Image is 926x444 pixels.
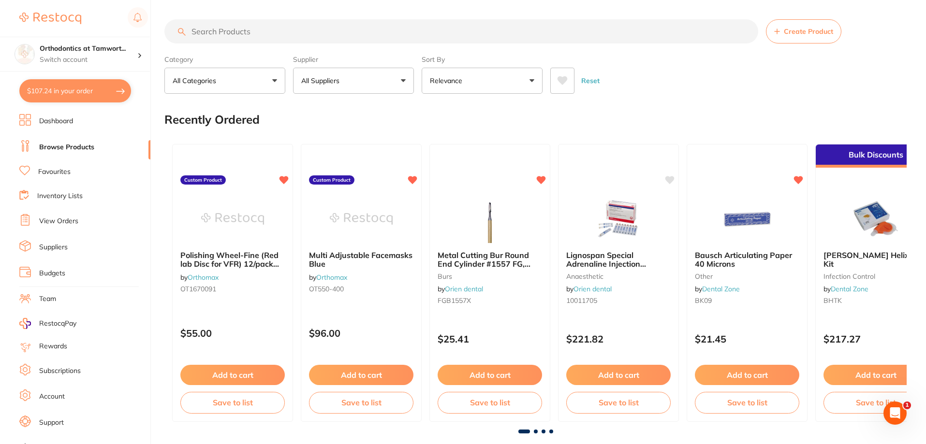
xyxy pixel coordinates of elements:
[180,365,285,385] button: Add to cart
[15,44,34,64] img: Orthodontics at Tamworth
[19,7,81,29] a: Restocq Logo
[438,272,542,280] small: burs
[293,68,414,94] button: All Suppliers
[422,68,543,94] button: Relevance
[188,273,219,282] a: Orthomax
[695,272,799,280] small: other
[316,273,347,282] a: Orthomax
[309,273,347,282] span: by
[566,365,671,385] button: Add to cart
[823,285,868,293] span: by
[180,273,219,282] span: by
[19,318,76,329] a: RestocqPay
[844,195,907,243] img: Browne Helix Test Kit
[566,392,671,413] button: Save to list
[164,55,285,64] label: Category
[566,272,671,280] small: anaesthetic
[309,365,413,385] button: Add to cart
[39,116,73,126] a: Dashboard
[438,333,542,344] p: $25.41
[566,285,612,293] span: by
[164,19,758,43] input: Search Products
[309,285,413,293] small: OT550-400
[19,318,31,329] img: RestocqPay
[784,28,833,35] span: Create Product
[422,55,543,64] label: Sort By
[587,195,650,243] img: Lignospan Special Adrenaline Injection Solution 2.2ml, Box of 100
[39,366,81,376] a: Subscriptions
[438,365,542,385] button: Add to cart
[39,319,76,329] span: RestocqPay
[39,243,68,252] a: Suppliers
[766,19,841,43] button: Create Product
[330,195,393,243] img: Multi Adjustable Facemasks Blue
[566,297,671,304] small: 10011705
[566,251,671,269] b: Lignospan Special Adrenaline Injection Solution 2.2ml, Box of 100
[430,76,466,86] p: Relevance
[19,79,131,102] button: $107.24 in your order
[164,113,260,127] h2: Recently Ordered
[695,365,799,385] button: Add to cart
[702,285,740,293] a: Dental Zone
[39,216,78,226] a: View Orders
[39,392,65,401] a: Account
[695,333,799,344] p: $21.45
[716,195,779,243] img: Bausch Articulating Paper 40 Microns
[40,44,137,54] h4: Orthodontics at Tamworth
[438,297,542,304] small: FGB1557X
[578,68,603,94] button: Reset
[695,392,799,413] button: Save to list
[438,285,483,293] span: by
[445,285,483,293] a: Orien dental
[40,55,137,65] p: Switch account
[695,297,799,304] small: BK09
[164,68,285,94] button: All Categories
[39,269,65,278] a: Budgets
[180,285,285,293] small: OT1670091
[301,76,343,86] p: All Suppliers
[39,143,94,152] a: Browse Products
[458,195,521,243] img: Metal Cutting Bur Round End Cylinder #1557 FG, Pack 3
[573,285,612,293] a: Orien dental
[39,342,67,351] a: Rewards
[831,285,868,293] a: Dental Zone
[19,13,81,24] img: Restocq Logo
[180,392,285,413] button: Save to list
[903,401,911,409] span: 1
[180,175,226,185] label: Custom Product
[438,251,542,269] b: Metal Cutting Bur Round End Cylinder #1557 FG, Pack 3
[309,175,354,185] label: Custom Product
[37,191,83,201] a: Inventory Lists
[38,167,71,177] a: Favourites
[695,285,740,293] span: by
[39,418,64,428] a: Support
[883,401,907,425] iframe: Intercom live chat
[39,294,56,304] a: Team
[566,333,671,344] p: $221.82
[293,55,414,64] label: Supplier
[180,251,285,269] b: Polishing Wheel-Fine (Red lab Disc for VFR) 12/pack Fine Red
[180,328,285,339] p: $55.00
[309,251,413,269] b: Multi Adjustable Facemasks Blue
[173,76,220,86] p: All Categories
[438,392,542,413] button: Save to list
[309,392,413,413] button: Save to list
[201,195,264,243] img: Polishing Wheel-Fine (Red lab Disc for VFR) 12/pack Fine Red
[695,251,799,269] b: Bausch Articulating Paper 40 Microns
[309,328,413,339] p: $96.00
